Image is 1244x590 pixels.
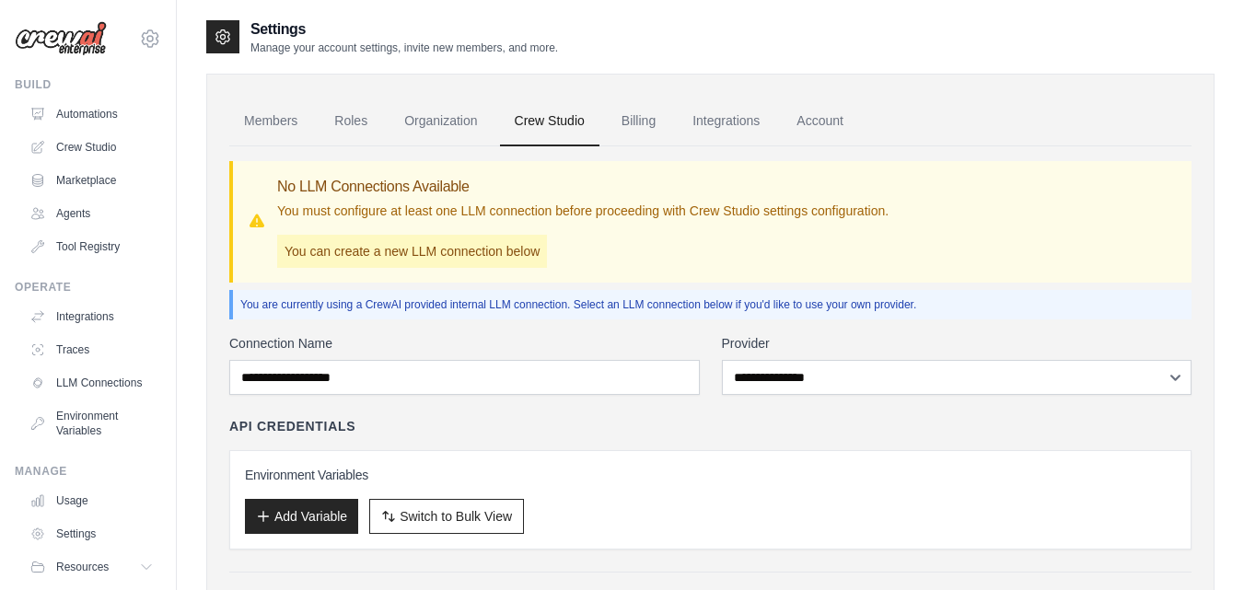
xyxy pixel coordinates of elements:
[277,235,547,268] p: You can create a new LLM connection below
[22,133,161,162] a: Crew Studio
[320,97,382,146] a: Roles
[500,97,599,146] a: Crew Studio
[782,97,858,146] a: Account
[22,368,161,398] a: LLM Connections
[250,18,558,40] h2: Settings
[229,334,700,353] label: Connection Name
[22,232,161,261] a: Tool Registry
[245,466,1176,484] h3: Environment Variables
[245,499,358,534] button: Add Variable
[722,334,1192,353] label: Provider
[400,507,512,526] span: Switch to Bulk View
[15,21,107,56] img: Logo
[250,40,558,55] p: Manage your account settings, invite new members, and more.
[22,335,161,364] a: Traces
[22,99,161,129] a: Automations
[22,401,161,445] a: Environment Variables
[277,176,889,198] h3: No LLM Connections Available
[15,280,161,295] div: Operate
[56,560,109,574] span: Resources
[15,77,161,92] div: Build
[15,464,161,479] div: Manage
[277,202,889,220] p: You must configure at least one LLM connection before proceeding with Crew Studio settings config...
[22,552,161,582] button: Resources
[229,97,312,146] a: Members
[678,97,774,146] a: Integrations
[389,97,492,146] a: Organization
[22,302,161,331] a: Integrations
[607,97,670,146] a: Billing
[22,486,161,515] a: Usage
[22,519,161,549] a: Settings
[22,166,161,195] a: Marketplace
[240,297,1184,312] p: You are currently using a CrewAI provided internal LLM connection. Select an LLM connection below...
[369,499,524,534] button: Switch to Bulk View
[22,199,161,228] a: Agents
[229,417,355,435] h4: API Credentials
